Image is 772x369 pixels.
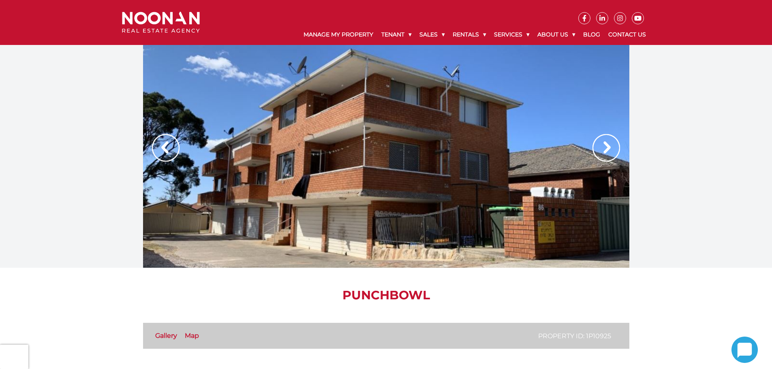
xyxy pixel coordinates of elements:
[143,288,629,303] h1: Punchbowl
[592,134,620,162] img: Arrow slider
[122,12,200,33] img: Noonan Real Estate Agency
[152,134,180,162] img: Arrow slider
[155,332,177,339] a: Gallery
[377,24,415,45] a: Tenant
[604,24,650,45] a: Contact Us
[533,24,579,45] a: About Us
[415,24,449,45] a: Sales
[449,24,490,45] a: Rentals
[538,331,611,341] p: Property ID: 1P10925
[490,24,533,45] a: Services
[299,24,377,45] a: Manage My Property
[579,24,604,45] a: Blog
[185,332,199,339] a: Map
